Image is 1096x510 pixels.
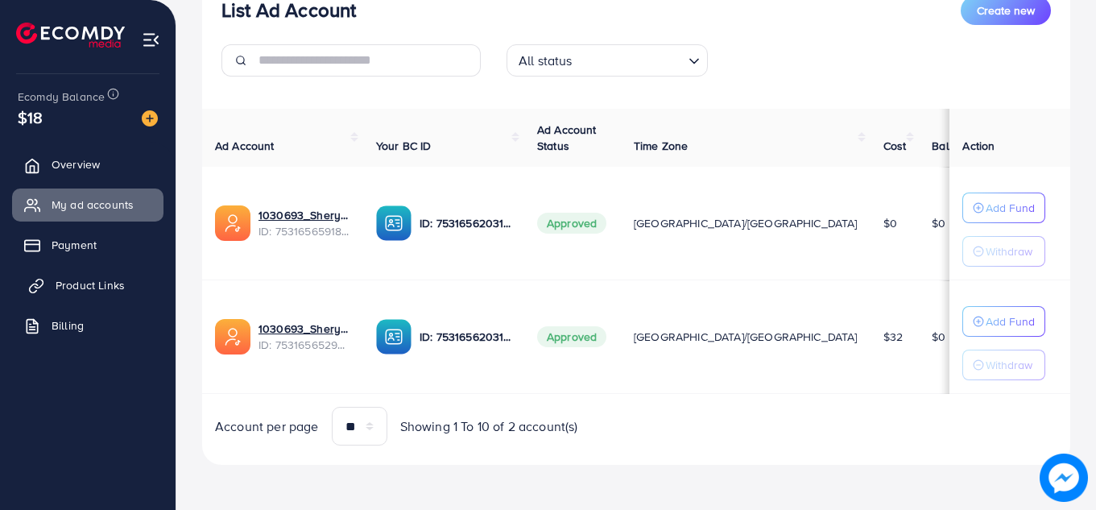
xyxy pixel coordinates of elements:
span: [GEOGRAPHIC_DATA]/[GEOGRAPHIC_DATA] [634,215,858,231]
button: Add Fund [962,306,1045,337]
span: My ad accounts [52,197,134,213]
img: ic-ba-acc.ded83a64.svg [376,205,412,241]
input: Search for option [577,46,682,73]
p: ID: 7531656203128963089 [420,327,511,346]
span: $18 [18,106,43,129]
span: Ad Account Status [537,122,597,154]
span: $0 [932,329,945,345]
span: Cost [883,138,907,154]
span: ID: 7531656591800729616 [258,223,350,239]
img: ic-ads-acc.e4c84228.svg [215,319,250,355]
span: Payment [52,237,97,253]
span: Action [962,138,995,154]
a: Product Links [12,269,163,301]
span: Billing [52,317,84,334]
span: $32 [883,329,903,345]
img: ic-ads-acc.e4c84228.svg [215,205,250,241]
span: Approved [537,326,606,347]
div: <span class='underline'>1030693_Shery bhai_1753600448826</span></br>7531656529943363601 [258,321,350,354]
button: Add Fund [962,193,1045,223]
a: Overview [12,148,163,180]
p: Withdraw [986,355,1032,375]
p: ID: 7531656203128963089 [420,214,511,233]
button: Withdraw [962,236,1045,267]
span: Approved [537,213,606,234]
img: logo [16,23,125,48]
span: Your BC ID [376,138,432,154]
span: [GEOGRAPHIC_DATA]/[GEOGRAPHIC_DATA] [634,329,858,345]
img: ic-ba-acc.ded83a64.svg [376,319,412,355]
p: Withdraw [986,242,1032,261]
a: Payment [12,229,163,261]
img: image [1040,454,1088,502]
div: <span class='underline'>1030693_Shery bhai_1753600469505</span></br>7531656591800729616 [258,207,350,240]
a: 1030693_Shery bhai_1753600448826 [258,321,350,337]
img: menu [142,31,160,49]
p: Add Fund [986,198,1035,218]
span: Balance [932,138,974,154]
span: Showing 1 To 10 of 2 account(s) [400,417,578,436]
span: Create new [977,2,1035,19]
span: Overview [52,156,100,172]
button: Withdraw [962,350,1045,380]
span: Ecomdy Balance [18,89,105,105]
p: Add Fund [986,312,1035,331]
span: Ad Account [215,138,275,154]
span: Product Links [56,277,125,293]
span: $0 [932,215,945,231]
img: image [142,110,158,126]
span: $0 [883,215,897,231]
span: All status [515,49,576,73]
span: Account per page [215,417,319,436]
div: Search for option [507,44,708,77]
a: My ad accounts [12,189,163,221]
a: Billing [12,309,163,342]
span: Time Zone [634,138,688,154]
span: ID: 7531656529943363601 [258,337,350,353]
a: 1030693_Shery bhai_1753600469505 [258,207,350,223]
